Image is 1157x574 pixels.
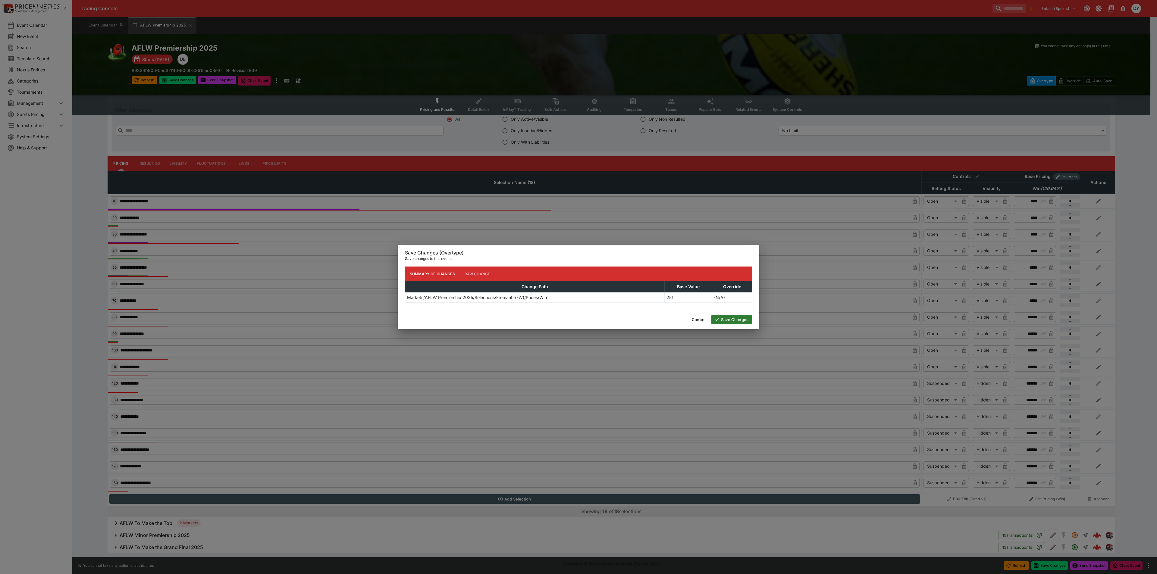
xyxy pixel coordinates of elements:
[405,281,665,292] th: Change Path
[405,267,460,281] button: Summary of Changes
[664,281,712,292] th: Base Value
[407,294,547,301] p: Markets/AFLW Premiership 2025/Selections/Fremantle (W)/Prices/Win
[711,315,752,324] button: Save Changes
[664,292,712,303] td: 251
[405,256,752,262] p: Save changes to this event.
[712,292,752,303] td: (N/A)
[712,281,752,292] th: Override
[688,315,709,324] button: Cancel
[460,267,495,281] button: Raw Change
[405,250,752,256] h6: Save Changes (Overtype)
